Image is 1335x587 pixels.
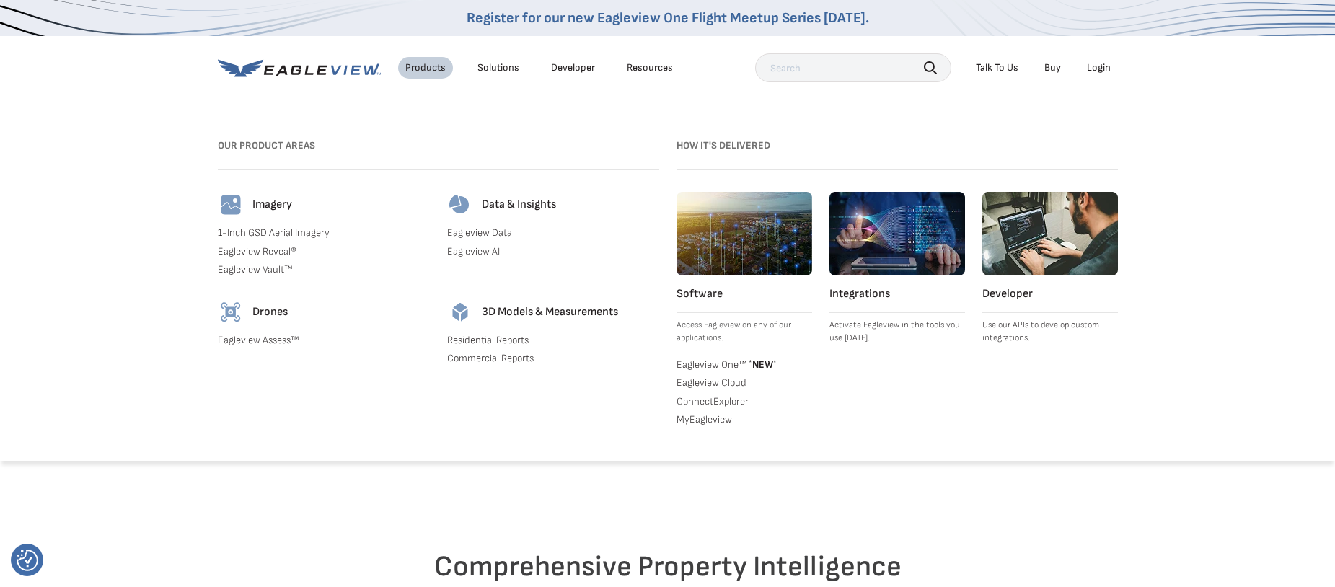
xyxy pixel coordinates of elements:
[1044,61,1061,74] a: Buy
[477,61,519,74] div: Solutions
[447,299,473,325] img: 3d-models-icon.svg
[677,413,812,426] a: MyEagleview
[252,198,292,212] h4: Imagery
[982,192,1118,345] a: Developer Use our APIs to develop custom integrations.
[677,376,812,389] a: Eagleview Cloud
[551,61,595,74] a: Developer
[677,134,1118,157] h3: How it's Delivered
[218,192,244,218] img: imagery-icon.svg
[677,192,812,275] img: software.webp
[829,319,965,345] p: Activate Eagleview in the tools you use [DATE].
[218,245,430,258] a: Eagleview Reveal®
[982,287,1118,301] h4: Developer
[447,334,659,347] a: Residential Reports
[218,226,430,239] a: 1-Inch GSD Aerial Imagery
[218,134,659,157] h3: Our Product Areas
[677,287,812,301] h4: Software
[1087,61,1111,74] div: Login
[746,358,777,371] span: NEW
[755,53,951,82] input: Search
[982,192,1118,275] img: developer.webp
[467,9,869,27] a: Register for our new Eagleview One Flight Meetup Series [DATE].
[627,61,673,74] div: Resources
[982,319,1118,345] p: Use our APIs to develop custom integrations.
[482,198,556,212] h4: Data & Insights
[976,61,1018,74] div: Talk To Us
[17,550,38,571] img: Revisit consent button
[677,395,812,408] a: ConnectExplorer
[218,334,430,347] a: Eagleview Assess™
[677,319,812,345] p: Access Eagleview on any of our applications.
[252,305,288,319] h4: Drones
[218,299,244,325] img: drones-icon.svg
[482,305,618,319] h4: 3D Models & Measurements
[218,263,430,276] a: Eagleview Vault™
[447,226,659,239] a: Eagleview Data
[829,192,965,275] img: integrations.webp
[829,192,965,345] a: Integrations Activate Eagleview in the tools you use [DATE].
[447,352,659,365] a: Commercial Reports
[405,61,446,74] div: Products
[829,287,965,301] h4: Integrations
[246,550,1090,584] h2: Comprehensive Property Intelligence
[447,245,659,258] a: Eagleview AI
[447,192,473,218] img: data-icon.svg
[17,550,38,571] button: Consent Preferences
[677,356,812,371] a: Eagleview One™ *NEW*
